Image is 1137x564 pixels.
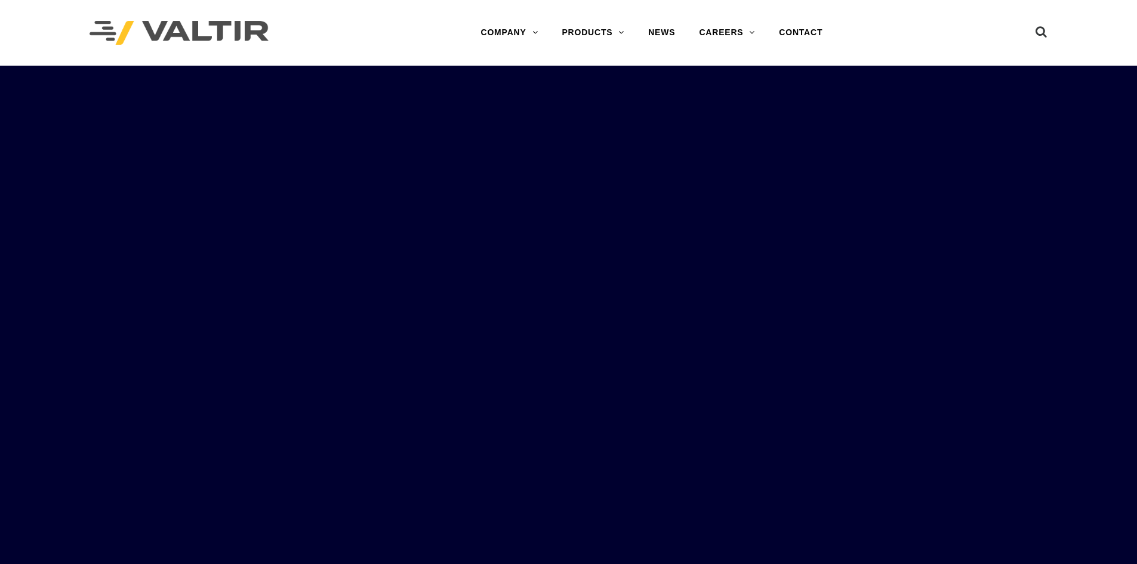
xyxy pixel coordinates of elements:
[550,21,636,45] a: PRODUCTS
[687,21,767,45] a: CAREERS
[469,21,550,45] a: COMPANY
[636,21,687,45] a: NEWS
[90,21,269,45] img: Valtir
[767,21,834,45] a: CONTACT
